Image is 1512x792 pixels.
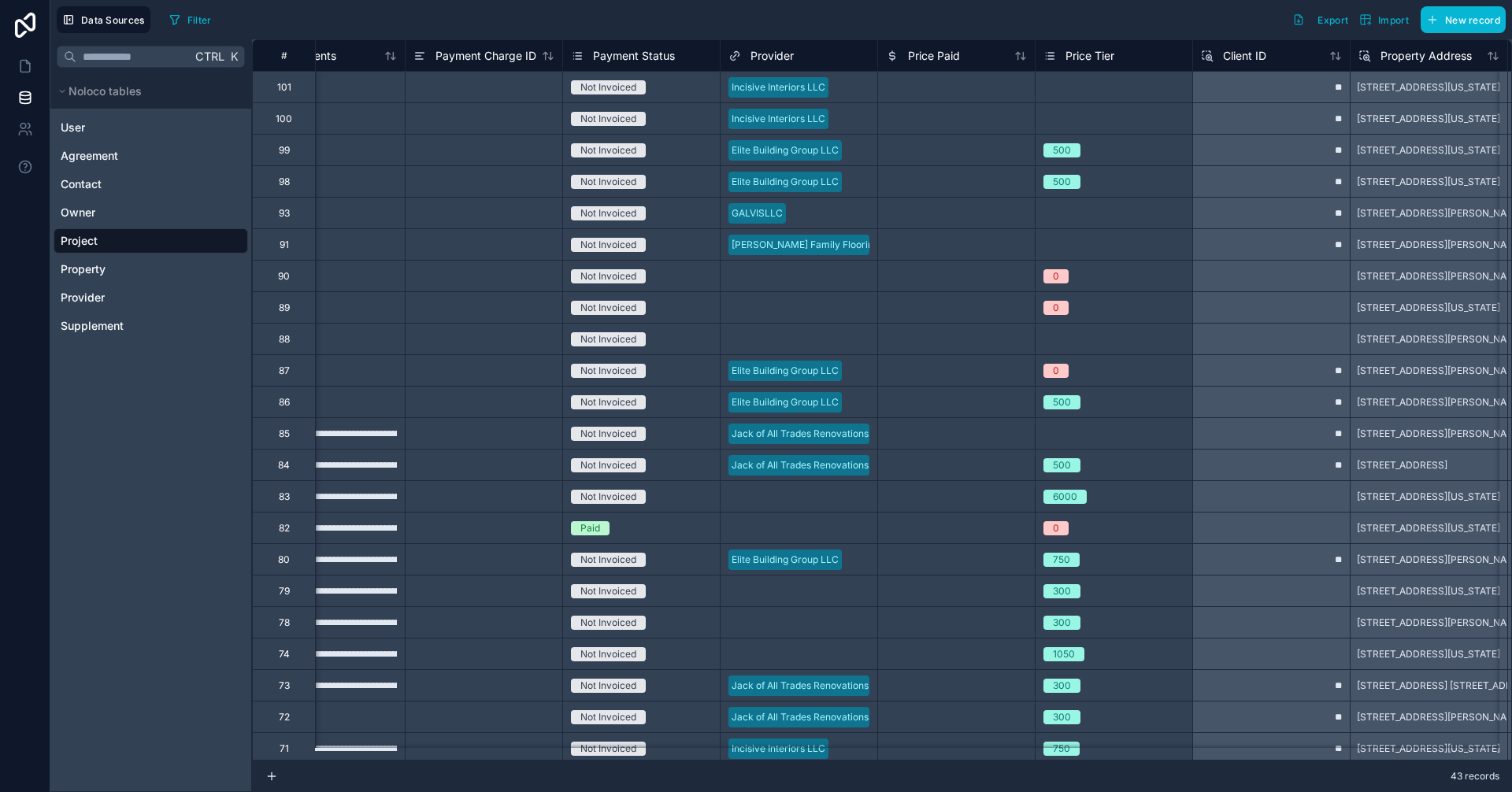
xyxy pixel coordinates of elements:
[580,584,636,598] div: Not Invoiced
[279,522,290,535] div: 82
[1354,6,1414,33] button: Import
[580,616,636,630] div: Not Invoiced
[732,553,839,567] div: Elite Building Group LLC
[1053,616,1071,630] div: 300
[277,81,291,94] div: 101
[194,46,226,66] span: Ctrl
[732,395,839,409] div: Elite Building Group LLC
[1053,521,1059,535] div: 0
[1357,459,1447,472] span: [STREET_ADDRESS]
[163,8,217,31] button: Filter
[278,553,290,566] div: 80
[593,48,675,64] span: Payment Status
[580,458,636,472] div: Not Invoiced
[580,112,636,126] div: Not Invoiced
[580,206,636,220] div: Not Invoiced
[732,458,889,472] div: Jack of All Trades Renovations LLC
[57,6,150,33] button: Data Sources
[732,238,899,252] div: [PERSON_NAME] Family Flooring LLC
[1053,143,1071,157] div: 500
[279,648,290,661] div: 74
[732,679,889,693] div: Jack of All Trades Renovations LLC
[279,490,290,503] div: 83
[732,742,825,756] div: Incisive Interiors LLC
[1445,14,1500,26] span: New record
[1357,176,1500,188] span: [STREET_ADDRESS][US_STATE]
[1053,269,1059,283] div: 0
[279,679,290,692] div: 73
[1053,364,1059,378] div: 0
[1357,490,1500,503] span: [STREET_ADDRESS][US_STATE]
[278,270,290,283] div: 90
[732,80,825,94] div: Incisive Interiors LLC
[1053,301,1059,315] div: 0
[732,112,825,126] div: Incisive Interiors LLC
[732,143,839,157] div: Elite Building Group LLC
[1053,647,1075,661] div: 1050
[750,48,794,64] span: Provider
[279,585,290,598] div: 79
[732,175,839,189] div: Elite Building Group LLC
[580,269,636,283] div: Not Invoiced
[1380,48,1472,64] span: Property Address
[580,80,636,94] div: Not Invoiced
[279,711,290,724] div: 72
[908,48,960,64] span: Price Paid
[580,427,636,441] div: Not Invoiced
[580,553,636,567] div: Not Invoiced
[732,710,889,724] div: Jack of All Trades Renovations LLC
[1357,81,1500,94] span: [STREET_ADDRESS][US_STATE]
[580,490,636,504] div: Not Invoiced
[1287,6,1354,33] button: Export
[1378,14,1409,26] span: Import
[279,396,290,409] div: 86
[580,301,636,315] div: Not Invoiced
[1357,302,1500,314] span: [STREET_ADDRESS][US_STATE]
[228,51,239,62] span: K
[1414,6,1506,33] a: New record
[279,176,290,188] div: 98
[580,647,636,661] div: Not Invoiced
[732,364,839,378] div: Elite Building Group LLC
[1357,144,1500,157] span: [STREET_ADDRESS][US_STATE]
[1317,14,1348,26] span: Export
[279,144,290,157] div: 99
[1053,710,1071,724] div: 300
[278,459,290,472] div: 84
[1357,585,1500,598] span: [STREET_ADDRESS][US_STATE]
[1053,458,1071,472] div: 500
[732,427,889,441] div: Jack of All Trades Renovations LLC
[580,332,636,346] div: Not Invoiced
[279,333,290,346] div: 88
[1357,648,1500,661] span: [STREET_ADDRESS][US_STATE]
[1357,113,1500,125] span: [STREET_ADDRESS][US_STATE]
[1053,395,1071,409] div: 500
[280,239,289,251] div: 91
[279,365,290,377] div: 87
[580,364,636,378] div: Not Invoiced
[580,710,636,724] div: Not Invoiced
[1357,742,1500,755] span: [STREET_ADDRESS][US_STATE]
[580,238,636,252] div: Not Invoiced
[1451,770,1499,783] span: 43 records
[580,395,636,409] div: Not Invoiced
[265,50,303,61] div: #
[1421,6,1506,33] button: New record
[280,742,289,755] div: 71
[279,616,290,629] div: 78
[1223,48,1266,64] span: Client ID
[276,113,292,125] div: 100
[580,679,636,693] div: Not Invoiced
[279,207,290,220] div: 93
[1053,584,1071,598] div: 300
[580,521,600,535] div: Paid
[580,742,636,756] div: Not Invoiced
[187,14,212,26] span: Filter
[81,14,145,26] span: Data Sources
[1357,522,1500,535] span: [STREET_ADDRESS][US_STATE]
[732,206,783,220] div: GALVISLLC
[580,143,636,157] div: Not Invoiced
[580,175,636,189] div: Not Invoiced
[279,427,290,440] div: 85
[1065,48,1114,64] span: Price Tier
